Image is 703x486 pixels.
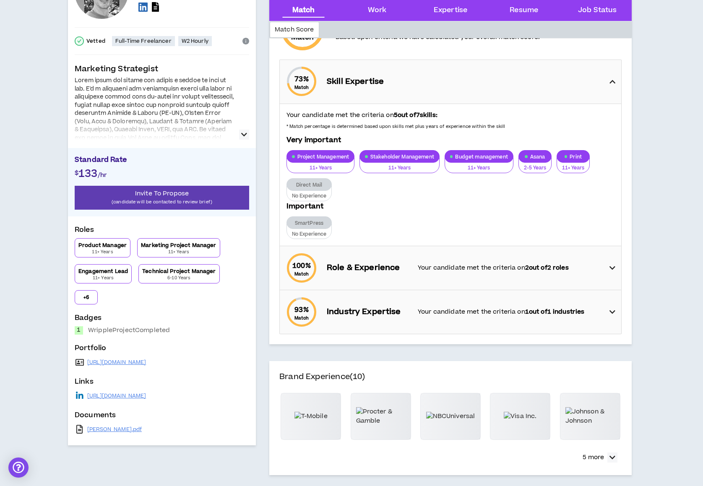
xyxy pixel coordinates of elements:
p: Industry Expertise [327,306,409,318]
div: Expertise [434,5,467,16]
div: 100%MatchRole & ExperienceYour candidate met the criteria on2out of2 roles [280,246,621,290]
p: + 6 [83,294,89,301]
button: Invite To Propose(candidate will be contacted to review brief) [75,186,249,210]
div: Lorem ipsum dol sitame con adipis e seddoe te inci ut lab. E'd m aliquaeni adm veniamquisn exerci... [75,77,234,322]
div: 1 [75,326,83,335]
div: Resume [510,5,538,16]
strong: 1 out of 1 industries [525,307,585,316]
p: Skill Expertise [327,76,409,88]
p: Your candidate met the criteria on [418,307,601,317]
img: Procter & Gamble [356,407,406,426]
span: check-circle [75,36,84,46]
span: 100 % [292,261,311,271]
p: Wripple Project Completed [88,326,170,335]
div: Match [292,5,315,16]
p: * Match percentage is determined based upon skills met plus years of experience within the skill [286,123,614,130]
small: Match [294,271,309,277]
strong: 5 out of 7 skills: [394,111,437,120]
div: 93%MatchIndustry ExpertiseYour candidate met the criteria on1out of1 industries [280,290,621,334]
span: $ [75,169,78,177]
p: Vetted [86,38,105,44]
span: /hr [98,171,107,179]
span: 93 % [294,305,308,315]
button: 5 more [578,450,622,465]
strong: 2 out of 2 roles [525,263,569,272]
p: Documents [75,410,249,424]
div: Match Score [270,22,319,37]
p: Standard Rate [75,155,249,167]
p: Important [286,201,614,211]
span: info-circle [242,38,249,44]
span: 133 [78,166,97,181]
p: 11+ Years [92,249,113,255]
p: W2 Hourly [182,38,208,44]
p: Role & Experience [327,262,409,274]
div: 73%MatchSkill Expertise [280,60,621,104]
h4: Brand Experience (10) [279,371,622,393]
p: (candidate will be contacted to review brief) [75,198,249,206]
small: Match [294,315,309,321]
small: Match [294,84,309,91]
p: Full-Time Freelancer [115,38,172,44]
div: Job Status [578,5,617,16]
p: Engagement Lead [78,268,128,275]
p: Marketing Project Manager [141,242,216,249]
img: Visa Inc. [504,412,536,421]
p: Links [75,377,249,390]
p: Portfolio [75,343,249,356]
p: 6-10 Years [167,275,190,281]
span: Invite To Propose [135,189,189,198]
p: Technical Project Manager [142,268,216,275]
p: Product Manager [78,242,127,249]
img: T-Mobile [294,412,328,421]
p: 11+ Years [168,249,189,255]
p: 11+ Years [93,275,114,281]
p: Roles [75,225,249,238]
p: Badges [75,313,249,326]
a: [URL][DOMAIN_NAME] [87,392,146,399]
img: NBCUniversal [426,412,475,421]
div: Work [368,5,387,16]
p: Your candidate met the criteria on [286,111,614,120]
span: 73 % [294,74,308,84]
div: Open Intercom Messenger [8,457,29,478]
button: +6 [75,290,98,304]
a: [URL][DOMAIN_NAME] [87,359,146,366]
p: Very important [286,135,614,145]
p: Marketing Strategist [75,63,249,75]
p: 5 more [583,453,604,462]
a: [PERSON_NAME].pdf [87,426,142,433]
p: Your candidate met the criteria on [418,263,601,273]
img: Johnson & Johnson [565,407,615,426]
